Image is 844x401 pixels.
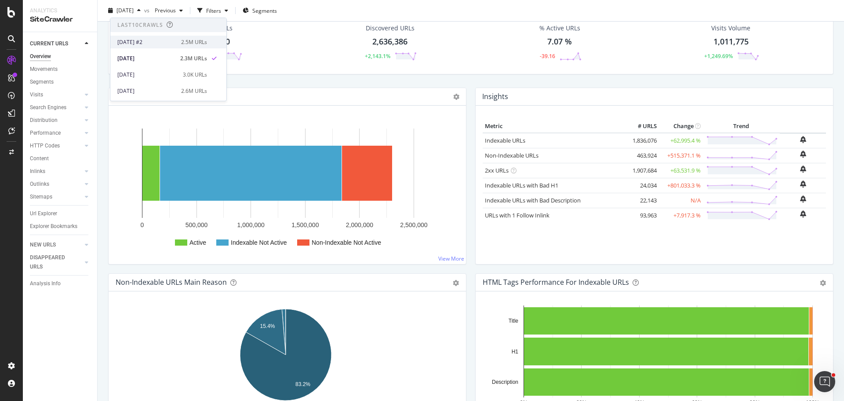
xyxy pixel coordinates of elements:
[117,21,163,29] div: Last 10 Crawls
[30,222,77,231] div: Explorer Bookmarks
[30,77,54,87] div: Segments
[814,371,835,392] iframe: Intercom live chat
[453,280,459,286] div: gear
[30,279,61,288] div: Analysis Info
[186,221,208,228] text: 500,000
[231,239,287,246] text: Indexable Not Active
[117,55,175,63] div: [DATE]
[30,65,58,74] div: Movements
[30,167,82,176] a: Inlinks
[30,180,49,189] div: Outlinks
[30,154,91,163] a: Content
[659,133,703,148] td: +62,995.4 %
[659,120,703,133] th: Change
[346,221,373,228] text: 2,000,000
[800,180,806,188] div: bell-plus
[659,148,703,163] td: +515,371.1 %
[30,15,90,25] div: SiteCrawler
[30,209,57,218] div: Url Explorer
[485,151,538,159] a: Non-Indexable URLs
[485,211,549,219] a: URLs with 1 Follow Inlink
[703,120,780,133] th: Trend
[820,280,826,286] div: gear
[30,52,51,61] div: Overview
[141,221,144,228] text: 0
[366,24,415,33] div: Discovered URLs
[30,65,91,74] a: Movements
[30,192,82,202] a: Sitemaps
[194,4,232,18] button: Filters
[624,208,659,223] td: 93,963
[30,141,60,151] div: HTTP Codes
[30,39,82,48] a: CURRENT URLS
[117,71,178,79] div: [DATE]
[704,52,733,60] div: +1,249.69%
[624,163,659,178] td: 1,907,684
[30,180,82,189] a: Outlinks
[624,148,659,163] td: 463,924
[800,166,806,173] div: bell-plus
[30,103,82,112] a: Search Engines
[30,116,82,125] a: Distribution
[453,94,459,100] i: Options
[30,167,45,176] div: Inlinks
[151,7,176,14] span: Previous
[30,52,91,61] a: Overview
[295,381,310,387] text: 83.2%
[659,163,703,178] td: +63,531.9 %
[206,7,221,14] div: Filters
[482,91,508,103] h4: Insights
[30,77,91,87] a: Segments
[547,36,572,48] div: 7.07 %
[291,221,319,228] text: 1,500,000
[260,323,275,329] text: 15.4%
[659,178,703,193] td: +801,033.3 %
[30,7,90,15] div: Analytics
[30,209,91,218] a: Url Explorer
[183,71,207,79] div: 3.0K URLs
[151,4,186,18] button: Previous
[105,4,144,18] button: [DATE]
[365,52,390,60] div: +2,143.1%
[30,103,66,112] div: Search Engines
[624,193,659,208] td: 22,143
[400,221,427,228] text: 2,500,000
[659,193,703,208] td: N/A
[483,120,624,133] th: Metric
[485,181,558,189] a: Indexable URLs with Bad H1
[144,7,151,14] span: vs
[181,87,207,95] div: 2.6M URLs
[252,7,277,14] span: Segments
[540,52,555,60] div: -39.16
[659,208,703,223] td: +7,917.3 %
[485,196,581,204] a: Indexable URLs with Bad Description
[30,279,91,288] a: Analysis Info
[800,195,806,202] div: bell-plus
[30,192,52,202] div: Sitemaps
[181,38,207,46] div: 2.5M URLs
[492,379,518,385] text: Description
[117,38,176,46] div: [DATE] #2
[30,240,56,250] div: NEW URLS
[485,136,525,144] a: Indexable URLs
[624,133,659,148] td: 1,836,076
[372,36,407,48] div: 2,636,386
[116,120,456,257] svg: A chart.
[30,129,61,138] div: Performance
[483,278,629,287] div: HTML Tags Performance for Indexable URLs
[30,116,58,125] div: Distribution
[438,255,464,262] a: View More
[312,239,381,246] text: Non-Indexable Not Active
[30,253,74,272] div: DISAPPEARED URLS
[713,36,749,48] div: 1,011,775
[116,7,134,14] span: 2025 Aug. 17th
[189,239,206,246] text: Active
[512,349,519,355] text: H1
[30,39,68,48] div: CURRENT URLS
[239,4,280,18] button: Segments
[30,253,82,272] a: DISAPPEARED URLS
[509,318,519,324] text: Title
[624,178,659,193] td: 24,034
[485,166,509,174] a: 2xx URLs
